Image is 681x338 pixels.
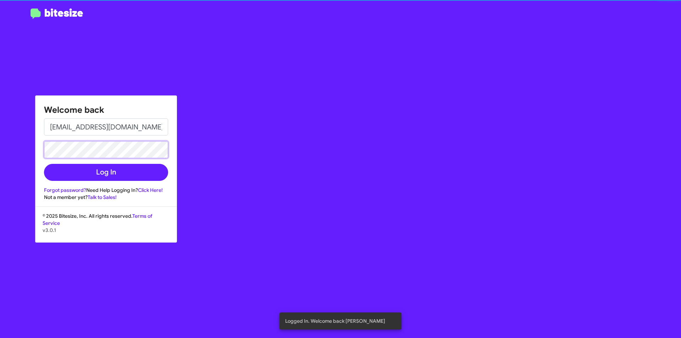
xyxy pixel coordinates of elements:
[35,212,177,242] div: © 2025 Bitesize, Inc. All rights reserved.
[44,187,168,194] div: Need Help Logging In?
[43,227,170,234] p: v3.0.1
[138,187,163,193] a: Click Here!
[285,317,385,325] span: Logged In. Welcome back [PERSON_NAME]
[44,187,86,193] a: Forgot password?
[44,194,168,201] div: Not a member yet?
[44,118,168,135] input: Email address
[44,164,168,181] button: Log In
[88,194,117,200] a: Talk to Sales!
[44,104,168,116] h1: Welcome back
